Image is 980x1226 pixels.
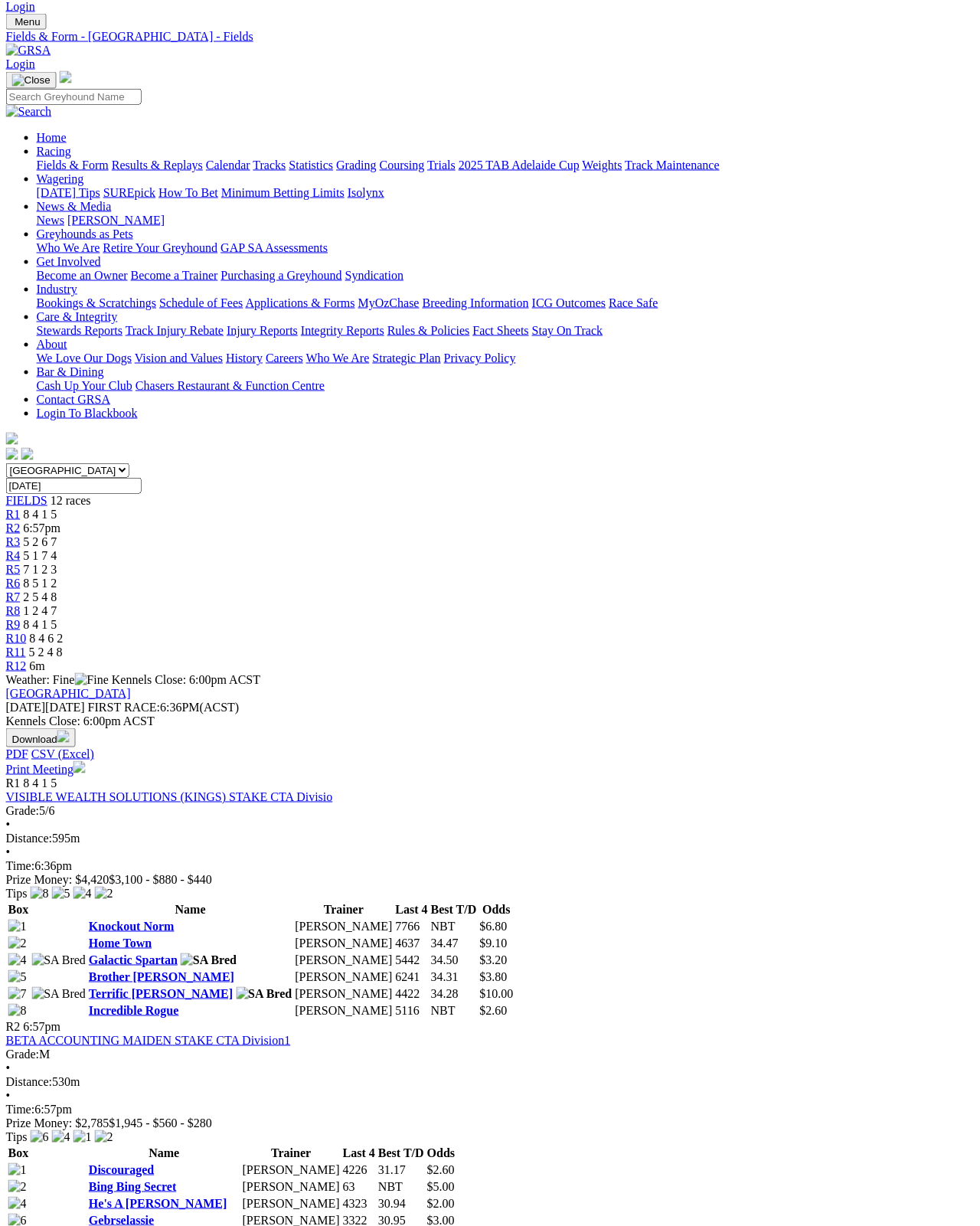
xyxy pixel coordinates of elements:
[8,1180,27,1194] img: 2
[24,1020,61,1033] span: 6:57pm
[37,145,71,158] a: Racing
[37,324,974,338] div: Care & Integrity
[6,887,28,900] span: Tips
[8,920,27,933] img: 1
[37,214,974,227] div: News & Media
[159,186,219,199] a: How To Bet
[6,845,11,858] span: •
[181,953,237,967] img: SA Bred
[37,407,138,420] a: Login To Blackbook
[6,521,21,535] a: R2
[289,159,334,172] a: Statistics
[342,1146,376,1161] th: Last 4
[6,590,21,603] a: R7
[380,159,425,172] a: Coursing
[37,159,974,172] div: Racing
[395,919,429,934] td: 7766
[6,577,21,590] a: R6
[626,159,720,172] a: Track Maintenance
[8,987,27,1001] img: 7
[8,1004,27,1018] img: 8
[6,618,21,631] span: R9
[6,494,47,507] a: FIELDS
[6,1116,974,1130] div: Prize Money: $2,785
[31,887,49,901] img: 8
[387,324,470,337] a: Rules & Policies
[6,701,46,714] span: [DATE]
[109,873,213,886] span: $3,100 - $880 - $440
[6,673,112,686] span: Weather: Fine
[37,269,974,283] div: Get Involved
[126,324,224,337] a: Track Injury Rebate
[6,478,142,494] input: Select date
[427,1180,455,1193] span: $5.00
[37,227,133,240] a: Greyhounds as Pets
[37,393,110,406] a: Contact GRSA
[6,714,974,728] div: Kennels Close: 6:00pm ACST
[221,241,328,254] a: GAP SA Assessments
[6,728,76,747] button: Download
[135,351,223,365] a: Vision and Values
[8,970,27,984] img: 5
[37,200,112,213] a: News & Media
[295,936,394,951] td: [PERSON_NAME]
[24,590,57,603] span: 2 5 4 8
[6,549,21,562] span: R4
[342,1196,376,1211] td: 4323
[6,1034,291,1047] a: BETA ACCOUNTING MAIDEN STAKE CTA Division1
[6,57,35,70] a: Login
[6,687,131,700] a: [GEOGRAPHIC_DATA]
[95,1130,113,1144] img: 2
[609,296,658,309] a: Race Safe
[226,351,263,365] a: History
[395,936,429,951] td: 4637
[24,618,57,631] span: 8 4 1 5
[6,659,27,672] a: R12
[6,563,21,576] a: R5
[6,859,35,872] span: Time:
[6,1089,11,1102] span: •
[37,296,974,310] div: Industry
[373,351,441,365] a: Strategic Plan
[480,953,508,966] span: $3.20
[358,296,420,309] a: MyOzChase
[112,159,203,172] a: Results & Replays
[479,902,514,917] th: Odds
[6,89,142,105] input: Search
[480,970,508,983] span: $3.80
[295,919,394,934] td: [PERSON_NAME]
[6,632,27,645] a: R10
[109,1116,213,1130] span: $1,945 - $560 - $280
[206,159,250,172] a: Calendar
[12,74,51,87] img: Close
[37,269,128,282] a: Become an Owner
[532,296,606,309] a: ICG Outcomes
[337,159,377,172] a: Grading
[377,1146,425,1161] th: Best T/D
[242,1179,341,1195] td: [PERSON_NAME]
[266,351,303,365] a: Careers
[426,1146,456,1161] th: Odds
[427,159,456,172] a: Trials
[6,1048,40,1061] span: Grade:
[24,549,57,562] span: 5 1 7 4
[301,324,384,337] a: Integrity Reports
[89,937,152,950] a: Home Town
[6,790,333,803] a: VISIBLE WEALTH SOLUTIONS (KINGS) STAKE CTA Divisio
[6,747,28,760] a: PDF
[24,508,57,521] span: 8 4 1 5
[32,987,87,1001] img: SA Bred
[159,296,243,309] a: Schedule of Fees
[73,887,92,901] img: 4
[295,902,394,917] th: Trainer
[221,186,345,199] a: Minimum Betting Limits
[6,804,974,818] div: 5/6
[6,30,974,44] a: Fields & Form - [GEOGRAPHIC_DATA] - Fields
[88,701,240,714] span: 6:36PM(ACST)
[89,953,178,966] a: Galactic Spartan
[88,701,160,714] span: FIRST RACE:
[395,953,429,968] td: 5442
[29,646,63,659] span: 5 2 4 8
[395,986,429,1002] td: 4422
